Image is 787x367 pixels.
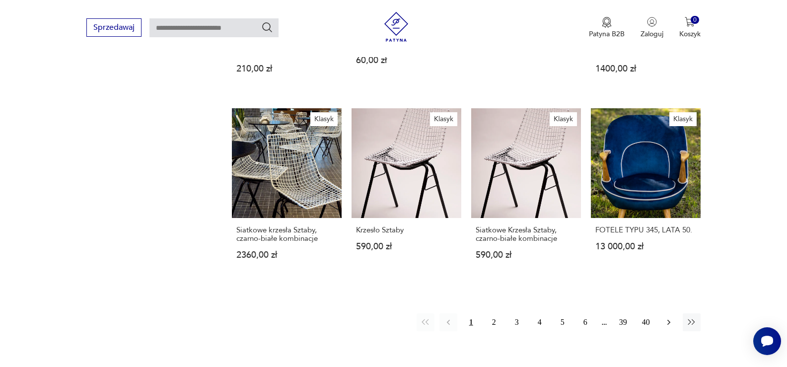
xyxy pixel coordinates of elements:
p: Koszyk [679,29,701,39]
h3: FOTELE TYPU 345, LATA 50. [595,226,696,234]
h3: Krzesło Sztaby [356,226,457,234]
button: 3 [508,313,526,331]
img: Patyna - sklep z meblami i dekoracjami vintage [381,12,411,42]
img: Ikonka użytkownika [647,17,657,27]
button: 4 [531,313,549,331]
h3: Siatkowe Krzesła Sztaby, czarno-białe kombinacje [476,226,576,243]
button: 0Koszyk [679,17,701,39]
a: KlasykKrzesło SztabyKrzesło Sztaby590,00 zł [352,108,461,279]
p: Patyna B2B [589,29,625,39]
img: Ikona koszyka [685,17,695,27]
button: Sprzedawaj [86,18,142,37]
a: KlasykSiatkowe Krzesła Sztaby, czarno-białe kombinacjeSiatkowe Krzesła Sztaby, czarno-białe kombi... [471,108,581,279]
div: 0 [691,16,699,24]
iframe: Smartsupp widget button [753,327,781,355]
a: KlasykSiatkowe krzesła Sztaby, czarno-białe kombinacjeSiatkowe krzesła Sztaby, czarno-białe kombi... [232,108,342,279]
button: 1 [462,313,480,331]
button: Patyna B2B [589,17,625,39]
a: Ikona medaluPatyna B2B [589,17,625,39]
p: 2360,00 zł [236,251,337,259]
button: 40 [637,313,655,331]
a: KlasykFOTELE TYPU 345, LATA 50.FOTELE TYPU 345, LATA 50.13 000,00 zł [591,108,701,279]
button: 6 [576,313,594,331]
p: 60,00 zł [356,56,457,65]
p: 590,00 zł [356,242,457,251]
button: Szukaj [261,21,273,33]
p: Zaloguj [641,29,663,39]
button: 2 [485,313,503,331]
button: Zaloguj [641,17,663,39]
p: 1400,00 zł [595,65,696,73]
p: 210,00 zł [236,65,337,73]
img: Ikona medalu [602,17,612,28]
p: 13 000,00 zł [595,242,696,251]
button: 5 [554,313,572,331]
a: Sprzedawaj [86,25,142,32]
button: 39 [614,313,632,331]
p: 590,00 zł [476,251,576,259]
h3: Siatkowe krzesła Sztaby, czarno-białe kombinacje [236,226,337,243]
